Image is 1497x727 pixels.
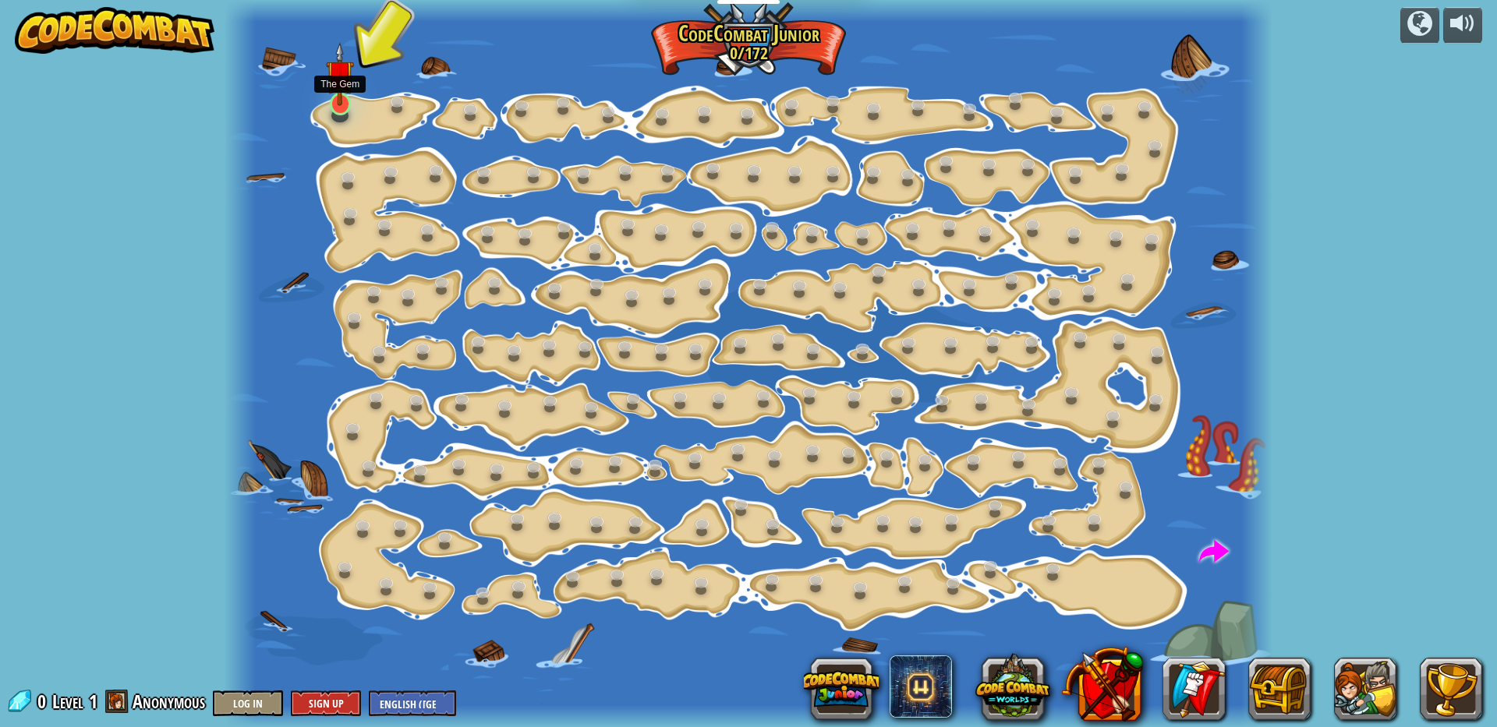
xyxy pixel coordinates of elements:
span: 0 [37,689,51,714]
button: Campaigns [1400,7,1439,44]
button: Log In [213,690,283,716]
span: 1 [89,689,97,714]
button: Sign Up [291,690,361,716]
img: level-banner-unstarted.png [326,42,354,105]
img: CodeCombat - Learn how to code by playing a game [15,7,214,54]
span: Anonymous [133,689,205,714]
span: Level [52,689,83,715]
button: Adjust volume [1443,7,1482,44]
